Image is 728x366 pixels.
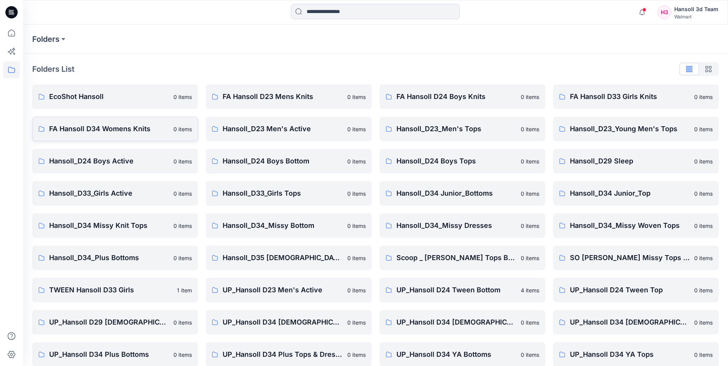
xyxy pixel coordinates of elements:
[380,310,545,335] a: UP_Hansoll D34 [DEMOGRAPHIC_DATA] Dresses0 items
[570,349,690,360] p: UP_Hansoll D34 YA Tops
[396,252,516,263] p: Scoop _ [PERSON_NAME] Tops Bottoms Dresses
[49,220,169,231] p: Hansoll_D34 Missy Knit Tops
[347,318,366,326] p: 0 items
[173,222,192,230] p: 0 items
[223,220,342,231] p: Hansoll_D34_Missy Bottom
[206,246,371,270] a: Hansoll_D35 [DEMOGRAPHIC_DATA] Plus Top & Dresses0 items
[347,254,366,262] p: 0 items
[223,156,342,167] p: Hansoll_D24 Boys Bottom
[521,222,539,230] p: 0 items
[32,246,198,270] a: Hansoll_D34_Plus Bottoms0 items
[173,125,192,133] p: 0 items
[521,286,539,294] p: 4 items
[553,117,719,141] a: Hansoll_D23_Young Men's Tops0 items
[380,84,545,109] a: FA Hansoll D24 Boys Knits0 items
[694,318,713,326] p: 0 items
[32,213,198,238] a: Hansoll_D34 Missy Knit Tops0 items
[173,318,192,326] p: 0 items
[570,285,690,295] p: UP_Hansoll D24 Tween Top
[223,252,342,263] p: Hansoll_D35 [DEMOGRAPHIC_DATA] Plus Top & Dresses
[674,14,718,20] div: Walmart
[380,149,545,173] a: Hansoll_D24 Boys Tops0 items
[694,190,713,198] p: 0 items
[396,188,516,199] p: Hansoll_D34 Junior_Bottoms
[347,222,366,230] p: 0 items
[521,157,539,165] p: 0 items
[521,190,539,198] p: 0 items
[521,318,539,326] p: 0 items
[396,285,516,295] p: UP_Hansoll D24 Tween Bottom
[49,349,169,360] p: UP_Hansoll D34 Plus Bottoms
[223,317,342,328] p: UP_Hansoll D34 [DEMOGRAPHIC_DATA] Bottoms
[694,93,713,101] p: 0 items
[32,310,198,335] a: UP_Hansoll D29 [DEMOGRAPHIC_DATA] Sleep0 items
[32,149,198,173] a: Hansoll_D24 Boys Active0 items
[553,246,719,270] a: SO [PERSON_NAME] Missy Tops Bottoms Dresses0 items
[553,213,719,238] a: Hansoll_D34_Missy Woven Tops0 items
[32,84,198,109] a: EcoShot Hansoll0 items
[49,188,169,199] p: Hansoll_D33_Girls Active
[553,84,719,109] a: FA Hansoll D33 Girls Knits0 items
[694,157,713,165] p: 0 items
[570,124,690,134] p: Hansoll_D23_Young Men's Tops
[223,349,342,360] p: UP_Hansoll D34 Plus Tops & Dresses
[173,157,192,165] p: 0 items
[380,246,545,270] a: Scoop _ [PERSON_NAME] Tops Bottoms Dresses0 items
[32,117,198,141] a: FA Hansoll D34 Womens Knits0 items
[49,252,169,263] p: Hansoll_D34_Plus Bottoms
[674,5,718,14] div: Hansoll 3d Team
[553,310,719,335] a: UP_Hansoll D34 [DEMOGRAPHIC_DATA] Knit Tops0 items
[347,93,366,101] p: 0 items
[570,156,690,167] p: Hansoll_D29 Sleep
[521,254,539,262] p: 0 items
[521,93,539,101] p: 0 items
[396,349,516,360] p: UP_Hansoll D34 YA Bottoms
[49,91,169,102] p: EcoShot Hansoll
[347,125,366,133] p: 0 items
[223,91,342,102] p: FA Hansoll D23 Mens Knits
[32,181,198,206] a: Hansoll_D33_Girls Active0 items
[173,254,192,262] p: 0 items
[570,252,690,263] p: SO [PERSON_NAME] Missy Tops Bottoms Dresses
[223,285,342,295] p: UP_Hansoll D23 Men's Active
[694,351,713,359] p: 0 items
[553,149,719,173] a: Hansoll_D29 Sleep0 items
[206,117,371,141] a: Hansoll_D23 Men's Active0 items
[570,317,690,328] p: UP_Hansoll D34 [DEMOGRAPHIC_DATA] Knit Tops
[694,125,713,133] p: 0 items
[206,149,371,173] a: Hansoll_D24 Boys Bottom0 items
[396,91,516,102] p: FA Hansoll D24 Boys Knits
[380,278,545,302] a: UP_Hansoll D24 Tween Bottom4 items
[347,157,366,165] p: 0 items
[32,34,59,45] a: Folders
[694,286,713,294] p: 0 items
[173,190,192,198] p: 0 items
[347,351,366,359] p: 0 items
[694,222,713,230] p: 0 items
[49,156,169,167] p: Hansoll_D24 Boys Active
[206,213,371,238] a: Hansoll_D34_Missy Bottom0 items
[380,181,545,206] a: Hansoll_D34 Junior_Bottoms0 items
[521,351,539,359] p: 0 items
[396,317,516,328] p: UP_Hansoll D34 [DEMOGRAPHIC_DATA] Dresses
[570,188,690,199] p: Hansoll_D34 Junior_Top
[177,286,192,294] p: 1 item
[173,93,192,101] p: 0 items
[694,254,713,262] p: 0 items
[553,278,719,302] a: UP_Hansoll D24 Tween Top0 items
[223,188,342,199] p: Hansoll_D33_Girls Tops
[32,278,198,302] a: TWEEN Hansoll D33 Girls1 item
[380,117,545,141] a: Hansoll_D23_Men's Tops0 items
[32,63,74,75] p: Folders List
[347,286,366,294] p: 0 items
[49,124,169,134] p: FA Hansoll D34 Womens Knits
[396,156,516,167] p: Hansoll_D24 Boys Tops
[223,124,342,134] p: Hansoll_D23 Men's Active
[206,278,371,302] a: UP_Hansoll D23 Men's Active0 items
[396,124,516,134] p: Hansoll_D23_Men's Tops
[570,91,690,102] p: FA Hansoll D33 Girls Knits
[206,181,371,206] a: Hansoll_D33_Girls Tops0 items
[49,317,169,328] p: UP_Hansoll D29 [DEMOGRAPHIC_DATA] Sleep
[570,220,690,231] p: Hansoll_D34_Missy Woven Tops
